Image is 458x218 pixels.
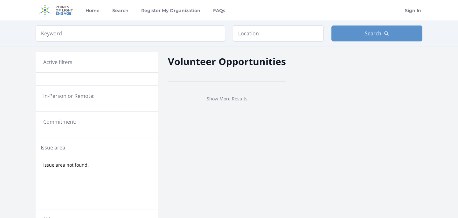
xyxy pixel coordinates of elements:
button: Search [331,25,422,41]
h3: Active filters [43,58,73,66]
input: Keyword [36,25,225,41]
a: Show More Results [207,96,247,102]
span: Issue area not found. [43,162,89,168]
input: Location [233,25,324,41]
legend: Issue area [41,144,65,151]
legend: In-Person or Remote: [43,92,150,100]
h2: Volunteer Opportunities [168,54,286,69]
span: Search [365,30,381,37]
legend: Commitment: [43,118,150,126]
